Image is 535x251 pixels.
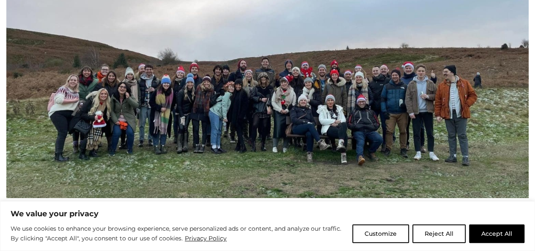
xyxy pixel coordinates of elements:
button: Customize [352,224,409,243]
a: Privacy Policy [184,233,227,243]
p: We value your privacy [11,209,524,219]
button: Accept All [469,224,524,243]
p: We use cookies to enhance your browsing experience, serve personalized ads or content, and analyz... [11,224,346,244]
button: Reject All [412,224,466,243]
